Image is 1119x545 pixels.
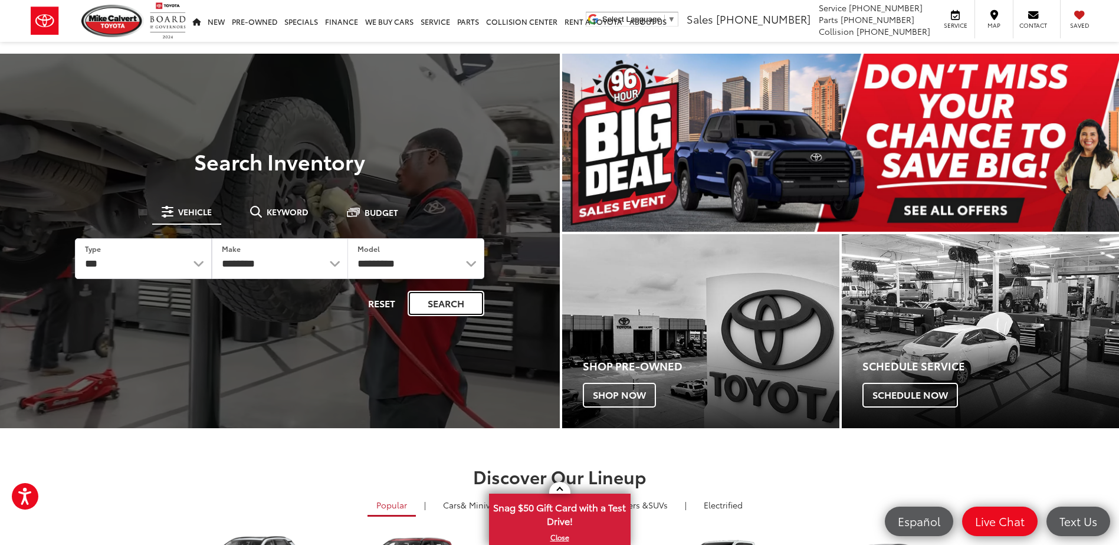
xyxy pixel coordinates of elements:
[969,514,1031,528] span: Live Chat
[144,467,976,486] h2: Discover Our Lineup
[583,383,656,408] span: Shop Now
[885,507,953,536] a: Español
[562,234,839,428] a: Shop Pre-Owned Shop Now
[178,208,212,216] span: Vehicle
[1054,514,1103,528] span: Text Us
[357,244,380,254] label: Model
[434,495,509,515] a: Cars
[682,499,690,511] li: |
[942,21,969,29] span: Service
[562,234,839,428] div: Toyota
[981,21,1007,29] span: Map
[222,244,241,254] label: Make
[892,514,946,528] span: Español
[461,499,500,511] span: & Minivan
[819,25,854,37] span: Collision
[842,234,1119,428] a: Schedule Service Schedule Now
[583,360,839,372] h4: Shop Pre-Owned
[358,291,405,316] button: Reset
[588,495,677,515] a: SUVs
[695,495,752,515] a: Electrified
[841,14,914,25] span: [PHONE_NUMBER]
[962,507,1038,536] a: Live Chat
[819,14,838,25] span: Parts
[367,495,416,517] a: Popular
[421,499,429,511] li: |
[819,2,846,14] span: Service
[849,2,923,14] span: [PHONE_NUMBER]
[716,11,810,27] span: [PHONE_NUMBER]
[668,15,675,24] span: ▼
[50,149,510,173] h3: Search Inventory
[1067,21,1092,29] span: Saved
[1046,507,1110,536] a: Text Us
[857,25,930,37] span: [PHONE_NUMBER]
[408,291,484,316] button: Search
[842,234,1119,428] div: Toyota
[267,208,309,216] span: Keyword
[687,11,713,27] span: Sales
[862,383,958,408] span: Schedule Now
[85,244,101,254] label: Type
[490,495,629,531] span: Snag $50 Gift Card with a Test Drive!
[862,360,1119,372] h4: Schedule Service
[81,5,144,37] img: Mike Calvert Toyota
[365,208,398,216] span: Budget
[1019,21,1047,29] span: Contact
